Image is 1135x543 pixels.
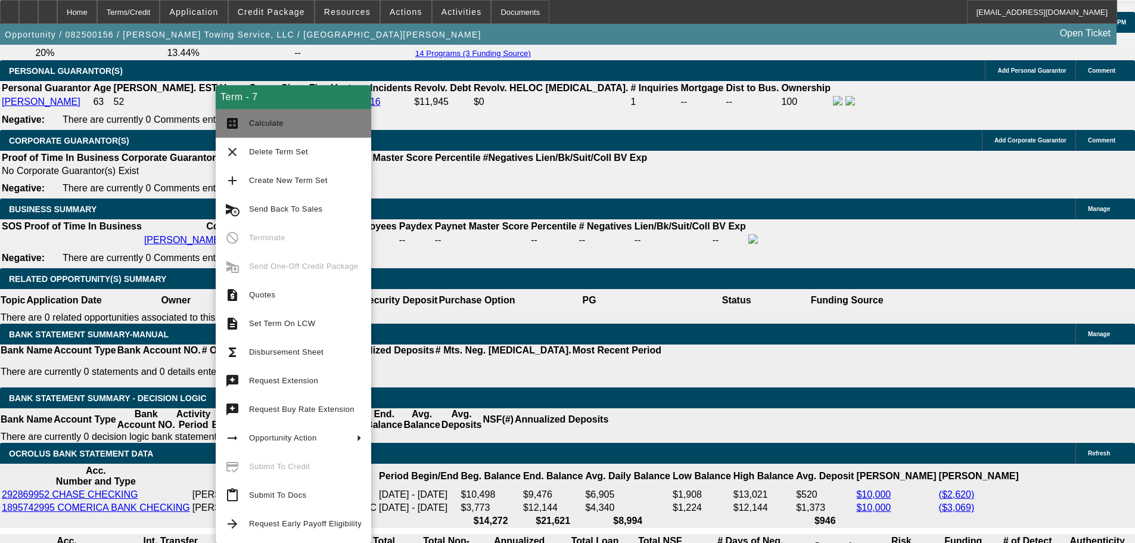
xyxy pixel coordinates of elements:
td: 1 [630,95,679,108]
b: # Employees [338,221,397,231]
th: [PERSON_NAME] [856,465,937,488]
span: Comment [1088,137,1115,144]
th: Bank Account NO. [117,345,201,356]
span: There are currently 0 Comments entered on this opportunity [63,253,315,263]
b: Negative: [2,183,45,193]
a: Open Ticket [1055,23,1115,44]
button: Application [160,1,227,23]
span: Add Corporate Guarantor [994,137,1066,144]
td: -- [712,234,747,247]
th: Period Begin/End [378,465,459,488]
th: Avg. Balance [403,408,440,431]
span: Manage [1088,206,1110,212]
b: Incidents [370,83,412,93]
th: Beg. Balance [211,408,248,431]
th: Avg. Deposits [441,408,483,431]
span: Activities [441,7,482,17]
th: Low Balance [672,465,732,488]
th: Proof of Time In Business [24,221,142,232]
th: High Balance [733,465,794,488]
span: Refresh [1088,450,1110,457]
td: $3,773 [460,502,521,514]
td: -- [294,47,410,59]
b: Lien/Bk/Suit/Coll [635,221,710,231]
th: # Mts. Neg. [MEDICAL_DATA]. [435,345,572,356]
span: Request Early Payoff Eligibility [249,519,362,528]
th: End. Balance [365,408,403,431]
th: # Of Periods [201,345,259,356]
th: Owner [102,289,250,312]
span: PERSONAL GUARANTOR(S) [9,66,123,76]
td: 100 [780,95,831,108]
span: Opportunity Action [249,433,317,442]
td: $9,476 [523,489,583,501]
a: [PERSON_NAME] [2,97,80,107]
th: Avg. Daily Balance [584,465,671,488]
td: $1,908 [672,489,732,501]
th: Proof of Time In Business [1,152,120,164]
b: Revolv. Debt [414,83,471,93]
a: $10,000 [856,502,891,513]
b: #Negatives [483,153,534,163]
th: Application Date [26,289,102,312]
div: -- [435,235,528,246]
td: [PERSON_NAME] TOWING SERVICE LLC [192,502,377,514]
th: Activity Period [176,408,212,431]
span: Actions [390,7,422,17]
b: Mortgage [681,83,724,93]
span: RELATED OPPORTUNITY(S) SUMMARY [9,274,166,284]
td: $12,144 [733,502,794,514]
td: $6,905 [584,489,671,501]
mat-icon: arrow_forward [225,517,240,531]
b: Company [206,221,250,231]
th: Account Type [53,345,117,356]
button: Credit Package [229,1,314,23]
td: $13,021 [733,489,794,501]
mat-icon: description [225,317,240,331]
span: Request Buy Rate Extension [249,405,355,414]
td: $11,945 [413,95,472,108]
b: [PERSON_NAME]. EST [114,83,217,93]
b: Ownership [781,83,831,93]
b: Percentile [435,153,480,163]
span: Calculate [249,119,284,128]
mat-icon: request_quote [225,288,240,302]
td: 13.44% [166,47,293,59]
th: Acc. Holder Name [192,465,377,488]
span: Quotes [249,290,275,299]
th: PG [515,289,663,312]
td: 63 [92,95,111,108]
th: Most Recent Period [572,345,662,356]
div: -- [531,235,576,246]
a: [PERSON_NAME] Towing Service, LLC [144,235,312,245]
button: Actions [381,1,431,23]
th: $946 [795,515,854,527]
span: Application [169,7,218,17]
b: Paydex [399,221,433,231]
span: Disbursement Sheet [249,347,324,356]
th: Annualized Deposits [340,345,434,356]
b: BV Exp [614,153,647,163]
td: -- [399,234,433,247]
span: Send Back To Sales [249,204,322,213]
span: Add Personal Guarantor [997,67,1066,74]
td: $10,498 [460,489,521,501]
span: OCROLUS BANK STATEMENT DATA [9,449,153,458]
th: [PERSON_NAME] [938,465,1019,488]
span: Bank Statement Summary - Decision Logic [9,393,207,403]
b: Negative: [2,253,45,263]
button: Resources [315,1,380,23]
th: Bank Account NO. [117,408,176,431]
td: 20% [35,47,165,59]
td: $12,144 [523,502,583,514]
th: Account Type [53,408,117,431]
mat-icon: add [225,173,240,188]
span: Comment [1088,67,1115,74]
th: Annualized Deposits [514,408,609,431]
span: Credit Package [238,7,305,17]
b: Revolv. HELOC [MEDICAL_DATA]. [474,83,629,93]
th: Funding Source [810,289,884,312]
mat-icon: clear [225,145,240,159]
th: $21,621 [523,515,583,527]
td: -- [634,234,711,247]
